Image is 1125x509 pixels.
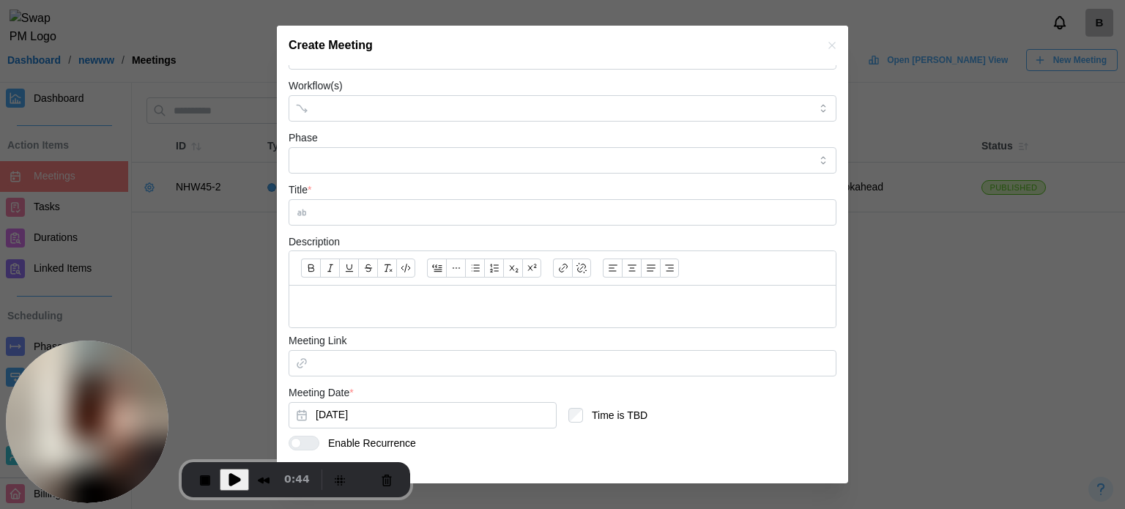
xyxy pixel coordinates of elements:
[603,259,622,278] button: Align text: left
[446,259,465,278] button: Horizontal line
[301,259,320,278] button: Bold
[319,436,416,450] span: Enable Recurrence
[289,130,318,146] label: Phase
[339,259,358,278] button: Underline
[572,259,591,278] button: Remove link
[289,40,373,51] h2: Create Meeting
[427,259,446,278] button: Blockquote
[484,259,503,278] button: Ordered list
[522,259,541,278] button: Superscript
[396,259,415,278] button: Code
[289,78,343,94] label: Workflow(s)
[622,259,641,278] button: Align text: center
[465,259,484,278] button: Bullet list
[289,234,340,250] label: Description
[289,182,311,198] label: Title
[641,259,660,278] button: Align text: justify
[289,385,354,401] label: Meeting Date
[503,259,522,278] button: Subscript
[377,259,396,278] button: Clear formatting
[358,259,377,278] button: Strikethrough
[320,259,339,278] button: Italic
[289,333,346,349] label: Meeting Link
[583,408,647,423] label: Time is TBD
[289,402,557,428] button: Sep 22, 2025
[553,259,572,278] button: Link
[660,259,679,278] button: Align text: right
